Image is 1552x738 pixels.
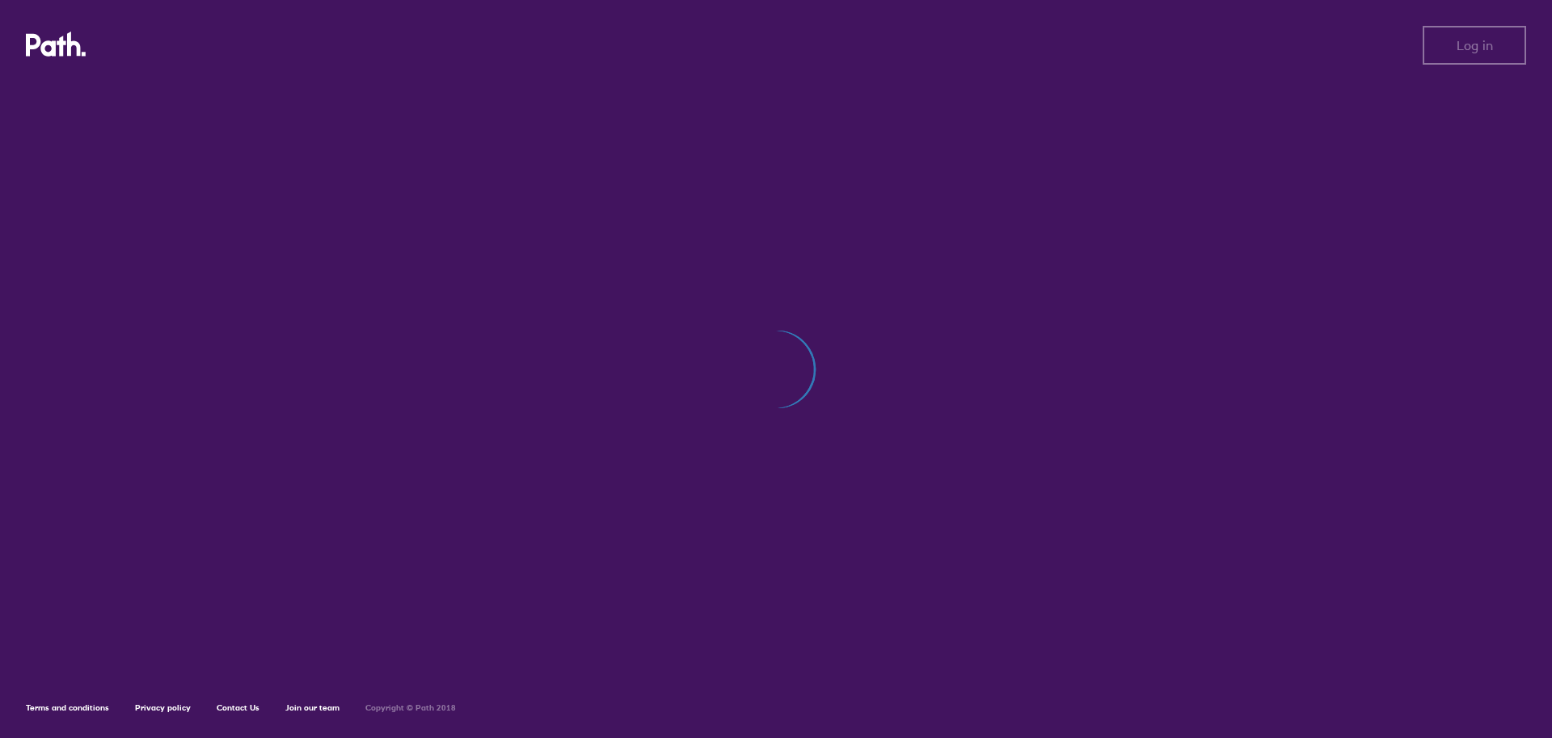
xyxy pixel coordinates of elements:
[1457,38,1493,53] span: Log in
[365,703,456,713] h6: Copyright © Path 2018
[135,702,191,713] a: Privacy policy
[217,702,259,713] a: Contact Us
[26,702,109,713] a: Terms and conditions
[285,702,339,713] a: Join our team
[1423,26,1526,65] button: Log in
